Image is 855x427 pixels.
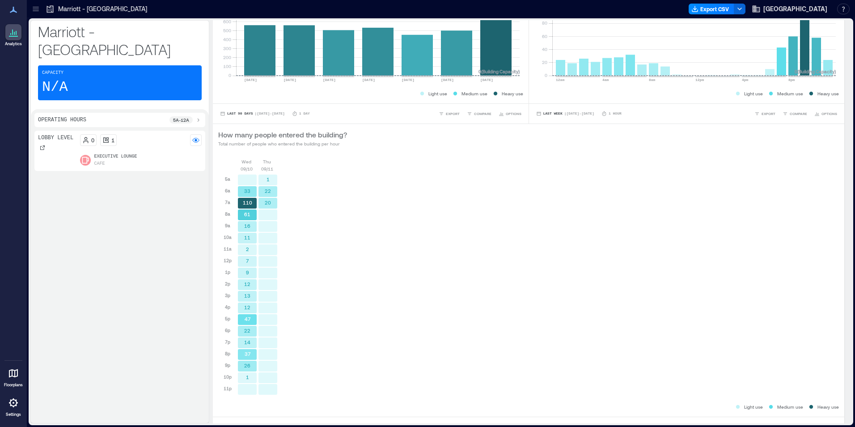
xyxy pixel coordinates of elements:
p: 10p [224,373,232,380]
text: 4am [602,78,609,82]
text: 110 [243,200,252,205]
text: 33 [244,188,250,194]
p: 4p [225,303,230,311]
p: 6p [225,327,230,334]
span: COMPARE [474,111,491,116]
tspan: 500 [223,28,231,33]
p: Floorplans [4,382,23,388]
text: 4pm [742,78,749,82]
button: EXPORT [753,109,777,118]
text: 8am [649,78,656,82]
p: 7p [225,338,230,346]
text: 61 [244,211,250,217]
p: 09/10 [241,165,253,172]
p: Executive Lounge [94,153,137,160]
button: [GEOGRAPHIC_DATA] [749,2,830,16]
p: 9p [225,362,230,369]
p: Total number of people who entered the building per hour [218,140,347,147]
tspan: 400 [223,37,231,42]
p: Thu [263,158,271,165]
button: Last 90 Days |[DATE]-[DATE] [218,109,287,118]
span: [GEOGRAPHIC_DATA] [763,4,827,13]
p: 6a [225,187,230,194]
p: 11a [224,245,232,252]
a: Floorplans [1,363,25,390]
tspan: 200 [223,55,231,60]
p: 1p [225,269,230,276]
p: 5a [225,175,230,183]
p: Settings [6,412,21,417]
text: 37 [245,351,251,357]
a: Analytics [2,21,25,49]
p: Heavy use [817,90,839,97]
p: 8p [225,350,230,357]
text: 1 [267,176,270,182]
tspan: 20 [542,60,547,65]
p: Light use [428,90,447,97]
tspan: 600 [223,19,231,24]
button: OPTIONS [497,109,523,118]
text: 12 [244,281,250,287]
p: Cafe [94,160,105,167]
p: 12p [224,257,232,264]
text: 20 [265,200,271,205]
p: Operating Hours [38,116,86,124]
p: Marriott - [GEOGRAPHIC_DATA] [38,22,202,58]
p: 1 [111,137,114,144]
text: 22 [244,328,250,333]
text: 8pm [788,78,795,82]
p: Medium use [777,90,803,97]
p: 5p [225,315,230,322]
text: 13 [244,293,250,299]
p: 1 Day [299,111,310,116]
p: N/A [42,78,68,96]
text: 26 [244,363,250,368]
p: Heavy use [502,90,523,97]
span: COMPARE [790,111,807,116]
p: Light use [744,403,763,410]
p: Light use [744,90,763,97]
button: COMPARE [465,109,493,118]
p: How many people entered the building? [218,129,347,140]
text: 2 [246,246,249,252]
p: 5a - 12a [173,116,189,124]
tspan: 300 [223,46,231,51]
p: Medium use [461,90,487,97]
text: [DATE] [284,78,296,82]
span: OPTIONS [506,111,521,116]
button: Export CSV [689,4,734,14]
tspan: 80 [542,20,547,26]
text: [DATE] [323,78,336,82]
text: 12 [244,304,250,310]
text: [DATE] [441,78,454,82]
tspan: 0 [544,73,547,78]
p: 11p [224,385,232,392]
p: Lobby Level [38,134,73,141]
p: 7a [225,199,230,206]
text: [DATE] [362,78,375,82]
button: COMPARE [781,109,809,118]
p: Capacity [42,69,63,77]
text: 9 [246,269,249,275]
p: Marriott - [GEOGRAPHIC_DATA] [58,4,147,13]
text: 7 [246,258,249,264]
tspan: 100 [223,64,231,69]
text: 14 [244,339,250,345]
text: [DATE] [480,78,493,82]
button: EXPORT [437,109,461,118]
text: [DATE] [402,78,415,82]
p: Wed [241,158,251,165]
text: 16 [244,223,250,229]
text: 11 [244,235,250,240]
tspan: 60 [542,34,547,39]
p: Heavy use [817,403,839,410]
p: Analytics [5,41,22,47]
p: 10a [224,234,232,241]
a: Settings [3,392,24,420]
p: 8a [225,210,230,218]
p: 9a [225,222,230,229]
p: Medium use [777,403,803,410]
text: 1 [246,374,249,380]
text: 12am [556,78,564,82]
p: 2p [225,280,230,287]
